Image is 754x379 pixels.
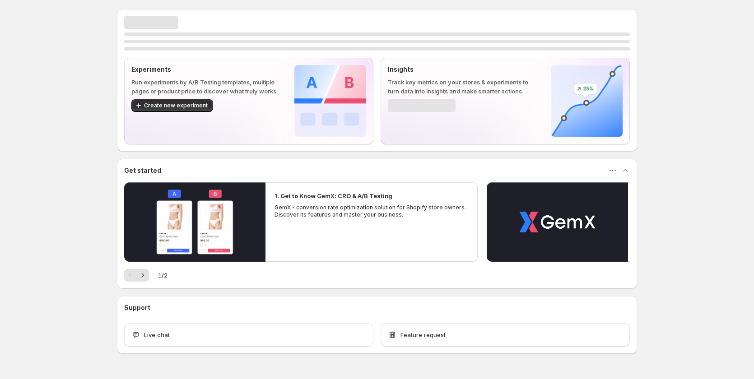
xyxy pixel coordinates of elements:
[388,78,536,96] p: Track key metrics on your stores & experiments to turn data into insights and make smarter actions
[124,303,150,312] h3: Support
[275,204,469,218] p: GemX - conversion rate optimization solution for Shopify store owners. Discover its features and ...
[124,166,161,175] h3: Get started
[144,102,208,109] span: Create new experiment
[551,65,623,137] img: Insights
[124,182,265,262] button: Play video
[131,99,213,112] button: Create new experiment
[388,65,536,74] p: Insights
[400,330,446,339] span: Feature request
[487,182,628,262] button: Play video
[131,78,280,96] p: Run experiments by A/B Testing templates, multiple pages or product price to discover what truly ...
[131,65,280,74] p: Experiments
[294,65,366,137] img: Experiments
[158,271,168,280] span: 1 / 2
[144,330,170,339] span: Live chat
[124,269,149,282] nav: Pagination
[136,269,149,282] button: Next
[275,191,392,200] h2: 1. Get to Know GemX: CRO & A/B Testing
